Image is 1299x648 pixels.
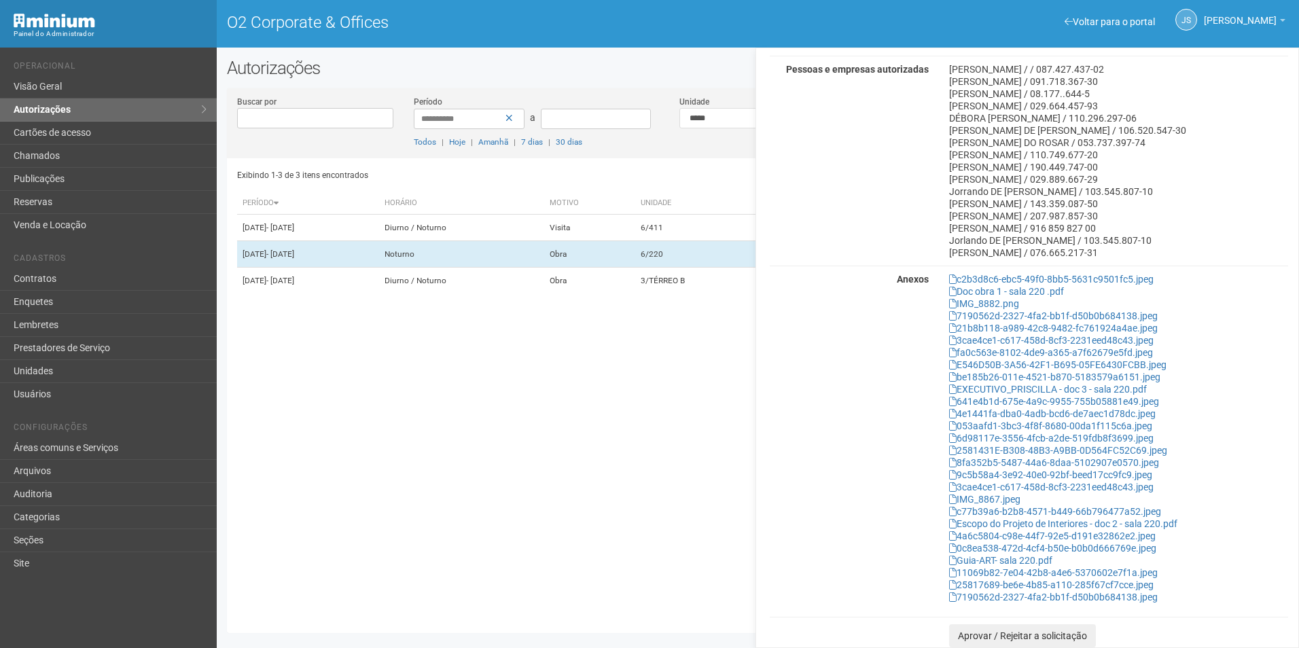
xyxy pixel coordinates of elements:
[949,323,1158,334] a: 21b8b118-a989-42c8-9482-fc761924a4ae.jpeg
[14,253,207,268] li: Cadastros
[949,137,1288,149] div: [PERSON_NAME] DO ROSAR / 053.737.397-74
[949,469,1152,480] a: 9c5b58a4-3e92-40e0-92bf-beed17cc9fc9.jpeg
[949,247,1288,259] div: [PERSON_NAME] / 076.665.217-31
[237,96,277,108] label: Buscar por
[949,161,1288,173] div: [PERSON_NAME] / 190.449.747-00
[949,408,1156,419] a: 4e1441fa-dba0-4adb-bcd6-de7aec1d78dc.jpeg
[544,215,635,241] td: Visita
[949,198,1288,210] div: [PERSON_NAME] / 143.359.087-50
[1175,9,1197,31] a: JS
[949,124,1288,137] div: [PERSON_NAME] DE [PERSON_NAME] / 106.520.547-30
[786,64,929,75] strong: Pessoas e empresas autorizadas
[949,149,1288,161] div: [PERSON_NAME] / 110.749.677-20
[949,310,1158,321] a: 7190562d-2327-4fa2-bb1f-d50b0b684138.jpeg
[379,268,544,294] td: Diurno / Noturno
[635,192,760,215] th: Unidade
[266,223,294,232] span: - [DATE]
[237,215,379,241] td: [DATE]
[949,445,1167,456] a: 2581431E-B308-48B3-A9BB-0D564FC52C69.jpeg
[521,137,543,147] a: 7 dias
[949,384,1147,395] a: EXECUTIVO_PRISCILLA - doc 3 - sala 220.pdf
[949,457,1159,468] a: 8fa352b5-5487-44a6-8daa-5102907e0570.jpeg
[949,63,1288,75] div: [PERSON_NAME] / / 087.427.437-02
[949,112,1288,124] div: DÉBORA [PERSON_NAME] / 110.296.297-06
[949,420,1152,431] a: 053aafd1-3bc3-4f8f-8680-00da1f115c6a.jpeg
[1204,2,1277,26] span: Jeferson Souza
[237,165,753,185] div: Exibindo 1-3 de 3 itens encontrados
[635,268,760,294] td: 3/TÉRREO B
[635,241,760,268] td: 6/220
[897,274,929,285] strong: Anexos
[949,234,1288,247] div: Jorlando DE [PERSON_NAME] / 103.545.807-10
[949,274,1154,285] a: c2b3d8c6-ebc5-49f0-8bb5-5631c9501fc5.jpeg
[1065,16,1155,27] a: Voltar para o portal
[949,433,1154,444] a: 6d98117e-3556-4fcb-a2de-519fdb8f3699.jpeg
[949,88,1288,100] div: [PERSON_NAME] / 08.177..644-5
[949,185,1288,198] div: Jorrando DE [PERSON_NAME] / 103.545.807-10
[949,579,1154,590] a: 25817689-be6e-4b85-a110-285f67cf7cce.jpeg
[949,592,1158,602] a: 7190562d-2327-4fa2-bb1f-d50b0b684138.jpeg
[949,530,1156,541] a: 4a6c5804-c98e-44f7-92e5-d191e32862e2.jpeg
[949,173,1288,185] div: [PERSON_NAME] / 029.889.667-29
[237,241,379,268] td: [DATE]
[227,14,748,31] h1: O2 Corporate & Offices
[949,555,1052,566] a: Guia-ART- sala 220.pdf
[379,192,544,215] th: Horário
[544,268,635,294] td: Obra
[949,359,1167,370] a: E546D50B-3A56-42F1-B695-05FE6430FCBB.jpeg
[949,75,1288,88] div: [PERSON_NAME] / 091.718.367-30
[478,137,508,147] a: Amanhã
[949,543,1156,554] a: 0c8ea538-472d-4cf4-b50e-b0b0d666769e.jpeg
[949,518,1177,529] a: Escopo do Projeto de Interiores - doc 2 - sala 220.pdf
[379,215,544,241] td: Diurno / Noturno
[635,215,760,241] td: 6/411
[514,137,516,147] span: |
[949,210,1288,222] div: [PERSON_NAME] / 207.987.857-30
[237,192,379,215] th: Período
[266,276,294,285] span: - [DATE]
[949,347,1153,358] a: fa0c563e-8102-4de9-a365-a7f62679e5fd.jpeg
[14,14,95,28] img: Minium
[949,372,1160,382] a: be185b26-011e-4521-b870-5183579a6151.jpeg
[949,396,1159,407] a: 641e4b1d-675e-4a9c-9955-755b05881e49.jpeg
[949,506,1161,517] a: c77b39a6-b2b8-4571-b449-66b796477a52.jpeg
[949,624,1096,647] button: Aprovar / Rejeitar a solicitação
[414,137,436,147] a: Todos
[237,268,379,294] td: [DATE]
[266,249,294,259] span: - [DATE]
[227,58,1289,78] h2: Autorizações
[379,241,544,268] td: Noturno
[442,137,444,147] span: |
[530,112,535,123] span: a
[471,137,473,147] span: |
[548,137,550,147] span: |
[14,422,207,437] li: Configurações
[949,222,1288,234] div: [PERSON_NAME] / 916 859 827 00
[949,298,1019,309] a: IMG_8882.png
[544,241,635,268] td: Obra
[949,494,1020,505] a: IMG_8867.jpeg
[949,286,1064,297] a: Doc obra 1 - sala 220 .pdf
[1204,17,1285,28] a: [PERSON_NAME]
[544,192,635,215] th: Motivo
[679,96,709,108] label: Unidade
[949,482,1154,492] a: 3cae4ce1-c617-458d-8cf3-2231eed48c43.jpeg
[414,96,442,108] label: Período
[949,567,1158,578] a: 11069b82-7e04-42b8-a4e6-5370602e7f1a.jpeg
[449,137,465,147] a: Hoje
[949,335,1154,346] a: 3cae4ce1-c617-458d-8cf3-2231eed48c43.jpeg
[556,137,582,147] a: 30 dias
[949,100,1288,112] div: [PERSON_NAME] / 029.664.457-93
[14,28,207,40] div: Painel do Administrador
[14,61,207,75] li: Operacional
